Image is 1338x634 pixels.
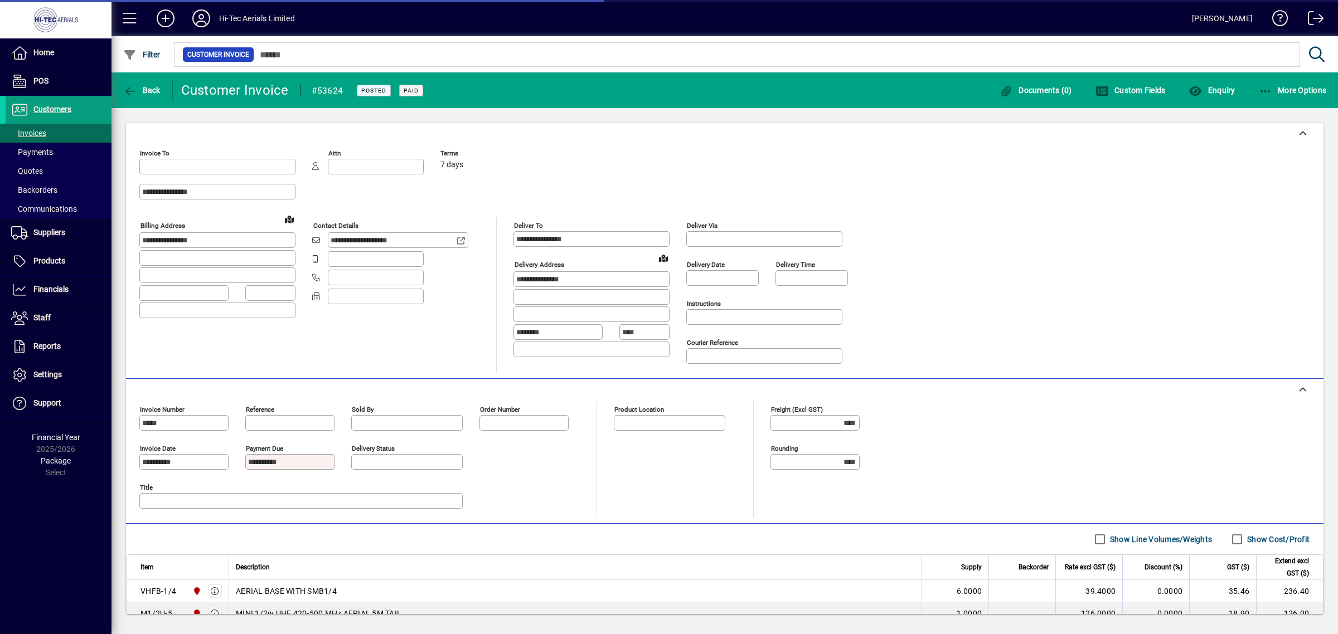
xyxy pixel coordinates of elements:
[32,433,80,442] span: Financial Year
[771,406,823,413] mat-label: Freight (excl GST)
[140,149,169,157] mat-label: Invoice To
[11,129,46,138] span: Invoices
[1189,580,1256,602] td: 35.46
[190,607,202,620] span: HI-TEC AERIALS LTD
[187,49,249,60] span: Customer Invoice
[1065,561,1116,573] span: Rate excl GST ($)
[1256,602,1323,625] td: 126.00
[33,228,65,237] span: Suppliers
[655,249,672,267] a: View on map
[6,199,111,218] a: Communications
[1145,561,1182,573] span: Discount (%)
[614,406,664,413] mat-label: Product location
[33,48,54,57] span: Home
[123,86,161,95] span: Back
[181,81,289,99] div: Customer Invoice
[1063,608,1116,619] div: 126.0000
[140,586,176,597] div: VHFB-1/4
[6,276,111,304] a: Financials
[1108,534,1212,545] label: Show Line Volumes/Weights
[1019,561,1049,573] span: Backorder
[111,80,173,100] app-page-header-button: Back
[140,445,176,452] mat-label: Invoice date
[312,82,343,100] div: #53624
[33,398,61,407] span: Support
[6,124,111,143] a: Invoices
[776,261,815,269] mat-label: Delivery time
[6,143,111,162] a: Payments
[1264,2,1288,38] a: Knowledge Base
[480,406,520,413] mat-label: Order number
[6,67,111,95] a: POS
[1189,86,1235,95] span: Enquiry
[1256,80,1330,100] button: More Options
[246,406,274,413] mat-label: Reference
[1256,580,1323,602] td: 236.40
[1259,86,1327,95] span: More Options
[687,339,738,347] mat-label: Courier Reference
[148,8,183,28] button: Add
[219,9,295,27] div: Hi-Tec Aerials Limited
[1122,602,1189,625] td: 0.0000
[6,333,111,360] a: Reports
[120,45,163,65] button: Filter
[6,361,111,389] a: Settings
[33,256,65,265] span: Products
[33,342,61,350] span: Reports
[123,50,161,59] span: Filter
[11,186,57,194] span: Backorders
[6,181,111,199] a: Backorders
[957,608,982,619] span: 1.0000
[404,87,419,94] span: Paid
[1300,2,1324,38] a: Logout
[1192,9,1253,27] div: [PERSON_NAME]
[236,608,401,619] span: MINI 1/2w UHF 420-500 MHz AERIAL 5M TAIL
[1245,534,1310,545] label: Show Cost/Profit
[1263,555,1309,579] span: Extend excl GST ($)
[140,406,185,413] mat-label: Invoice number
[687,261,725,269] mat-label: Delivery date
[957,586,982,597] span: 6.0000
[514,222,543,230] mat-label: Deliver To
[997,80,1075,100] button: Documents (0)
[41,456,71,465] span: Package
[140,484,153,491] mat-label: Title
[6,247,111,275] a: Products
[1189,602,1256,625] td: 18.90
[961,561,982,573] span: Supply
[1093,80,1169,100] button: Custom Fields
[687,222,718,230] mat-label: Deliver via
[1063,586,1116,597] div: 39.4000
[140,608,172,619] div: M1/2U-5
[352,445,395,452] mat-label: Delivery status
[6,389,111,417] a: Support
[6,304,111,332] a: Staff
[33,105,71,114] span: Customers
[440,150,507,157] span: Terms
[328,149,341,157] mat-label: Attn
[280,210,298,228] a: View on map
[440,160,463,169] span: 7 days
[6,219,111,247] a: Suppliers
[687,300,721,308] mat-label: Instructions
[1000,86,1072,95] span: Documents (0)
[352,406,374,413] mat-label: Sold by
[33,76,49,85] span: POS
[1122,580,1189,602] td: 0.0000
[361,87,386,94] span: Posted
[33,313,51,322] span: Staff
[183,8,219,28] button: Profile
[246,445,283,452] mat-label: Payment due
[1095,86,1166,95] span: Custom Fields
[120,80,163,100] button: Back
[190,585,202,597] span: HI-TEC AERIALS LTD
[1186,80,1238,100] button: Enquiry
[771,445,798,452] mat-label: Rounding
[11,148,53,157] span: Payments
[236,561,270,573] span: Description
[6,39,111,67] a: Home
[1227,561,1249,573] span: GST ($)
[140,561,154,573] span: Item
[11,204,77,213] span: Communications
[11,167,43,175] span: Quotes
